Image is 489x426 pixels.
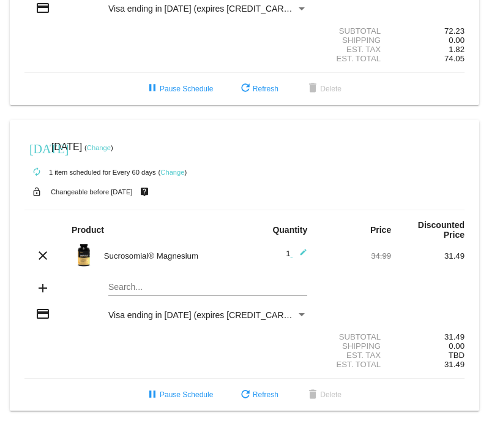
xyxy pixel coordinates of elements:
[444,54,465,63] span: 74.05
[391,26,465,36] div: 72.23
[87,144,111,151] a: Change
[51,188,133,196] small: Changeable before [DATE]
[318,351,391,360] div: Est. Tax
[272,225,307,235] strong: Quantity
[318,45,391,54] div: Est. Tax
[318,251,391,261] div: 34.99
[444,360,465,369] span: 31.49
[238,390,278,399] span: Refresh
[35,248,50,263] mat-icon: clear
[108,4,307,13] mat-select: Payment Method
[305,82,320,96] mat-icon: delete
[305,390,342,399] span: Delete
[29,184,44,200] mat-icon: lock_open
[145,85,213,93] span: Pause Schedule
[449,45,465,54] span: 1.82
[305,85,342,93] span: Delete
[108,4,321,13] span: Visa ending in [DATE] (expires [CREDIT_CARD_DATA])
[108,310,321,320] span: Visa ending in [DATE] (expires [CREDIT_CARD_DATA])
[24,169,156,176] small: 1 item scheduled for Every 60 days
[286,249,307,258] span: 1
[35,281,50,295] mat-icon: add
[145,388,160,403] mat-icon: pause
[318,341,391,351] div: Shipping
[35,306,50,321] mat-icon: credit_card
[305,388,320,403] mat-icon: delete
[318,360,391,369] div: Est. Total
[135,78,223,100] button: Pause Schedule
[238,82,253,96] mat-icon: refresh
[449,341,465,351] span: 0.00
[228,384,288,406] button: Refresh
[35,1,50,15] mat-icon: credit_card
[84,144,113,151] small: ( )
[29,140,44,155] mat-icon: [DATE]
[228,78,288,100] button: Refresh
[449,351,465,360] span: TBD
[318,54,391,63] div: Est. Total
[135,384,223,406] button: Pause Schedule
[145,390,213,399] span: Pause Schedule
[418,220,465,240] strong: Discounted Price
[108,310,307,320] mat-select: Payment Method
[318,36,391,45] div: Shipping
[137,184,152,200] mat-icon: live_help
[296,78,351,100] button: Delete
[449,36,465,45] span: 0.00
[296,384,351,406] button: Delete
[108,283,307,292] input: Search...
[318,332,391,341] div: Subtotal
[370,225,391,235] strong: Price
[293,248,307,263] mat-icon: edit
[238,388,253,403] mat-icon: refresh
[159,169,187,176] small: ( )
[145,82,160,96] mat-icon: pause
[29,165,44,180] mat-icon: autorenew
[98,251,245,261] div: Sucrosomial® Magnesium
[72,243,96,267] img: magnesium-carousel-1.png
[238,85,278,93] span: Refresh
[72,225,104,235] strong: Product
[391,332,465,341] div: 31.49
[160,169,184,176] a: Change
[391,251,465,261] div: 31.49
[318,26,391,36] div: Subtotal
